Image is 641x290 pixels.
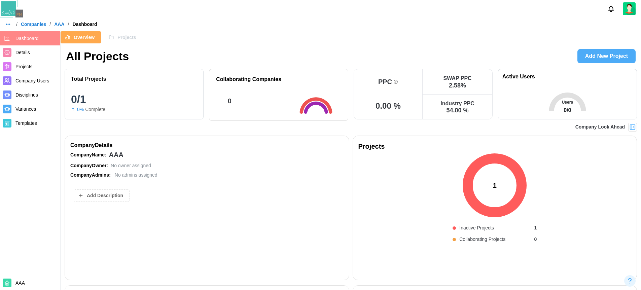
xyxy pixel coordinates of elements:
[16,22,17,27] div: /
[459,224,494,232] div: Inactive Projects
[104,31,142,43] button: Projects
[70,141,344,150] div: Company Details
[66,49,129,64] h1: All Projects
[623,2,636,15] img: 2Q==
[502,73,535,80] h1: Active Users
[534,236,537,243] div: 0
[534,224,537,232] div: 1
[447,107,469,113] div: 54.00 %
[71,94,197,105] div: 0/1
[15,50,30,55] span: Details
[109,150,123,160] div: AAA
[87,190,123,201] span: Add Description
[15,92,38,98] span: Disciplines
[378,78,392,85] div: PPC
[72,22,97,27] div: Dashboard
[68,22,69,27] div: /
[629,124,636,131] img: Project Look Ahead Button
[376,102,401,110] div: 0.00 %
[15,78,49,83] span: Company Users
[228,96,232,106] div: 0
[61,31,101,43] button: Overview
[115,172,157,179] div: No admins assigned
[577,49,636,63] a: Add New Project
[70,151,106,159] div: Company Name:
[70,163,108,168] strong: Company Owner:
[605,3,617,14] button: Notifications
[449,82,466,88] div: 2.58 %
[117,32,136,43] span: Projects
[54,22,64,27] a: AAA
[111,162,151,170] div: No owner assigned
[440,100,474,107] div: Industry PPC
[15,280,25,286] span: AAA
[21,22,46,27] a: Companies
[85,106,105,113] div: Complete
[15,36,39,41] span: Dashboard
[15,106,36,112] span: Variances
[15,64,33,69] span: Projects
[575,123,625,131] div: Company Look Ahead
[493,180,497,191] div: 1
[77,106,84,113] div: 0%
[358,141,632,152] div: Projects
[70,172,111,178] strong: Company Admins:
[459,236,505,243] div: Collaborating Projects
[585,49,628,63] span: Add New Project
[74,189,130,202] button: Add Description
[623,2,636,15] a: Zulqarnain Khalil
[443,75,472,81] div: SWAP PPC
[15,120,37,126] span: Templates
[71,76,106,82] div: Total Projects
[74,32,95,43] span: Overview
[216,76,281,83] h1: Collaborating Companies
[49,22,51,27] div: /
